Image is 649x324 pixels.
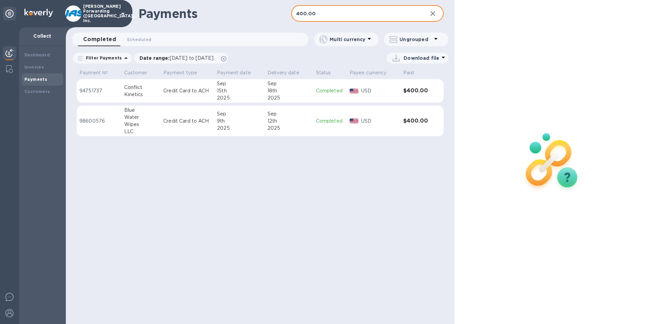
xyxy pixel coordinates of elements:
[79,69,116,76] span: Payment №
[83,35,116,44] span: Completed
[361,118,398,125] p: USD
[217,87,262,94] div: 15th
[163,69,197,76] p: Payment type
[3,7,16,20] div: Unpin categories
[316,118,344,125] p: Completed
[267,87,311,94] div: 18th
[83,4,117,23] p: [PERSON_NAME] Forwarding ([GEOGRAPHIC_DATA]), Inc.
[403,69,414,76] p: Paid
[24,77,47,82] b: Payments
[316,69,340,76] span: Status
[163,87,211,94] p: Credit Card to ACH
[124,107,158,114] div: Blue
[350,69,387,76] p: Payee currency
[404,55,439,61] p: Download file
[267,118,311,125] div: 12th
[316,87,344,94] p: Completed
[124,128,158,135] div: LLC
[217,125,262,132] div: 2025
[267,125,311,132] div: 2025
[267,110,311,118] div: Sep
[24,9,53,17] img: Logo
[163,69,206,76] span: Payment type
[79,69,108,76] p: Payment №
[330,36,365,43] p: Multi currency
[361,87,398,94] p: USD
[124,69,147,76] p: Customer
[217,69,260,76] span: Payment date
[124,121,158,128] div: Wipes
[79,87,119,94] p: 94751737
[350,89,359,93] img: USD
[267,69,308,76] span: Delivery date
[403,88,430,94] h3: $400.00
[217,94,262,102] div: 2025
[267,80,311,87] div: Sep
[24,33,60,39] p: Collect
[138,6,291,21] h1: Payments
[124,91,158,98] div: Kinetics
[134,53,228,64] div: Date range:[DATE] to [DATE]
[217,69,251,76] p: Payment date
[217,80,262,87] div: Sep
[316,69,331,76] p: Status
[350,69,395,76] span: Payee currency
[267,69,299,76] p: Delivery date
[403,69,423,76] span: Paid
[217,110,262,118] div: Sep
[124,69,156,76] span: Customer
[217,118,262,125] div: 9th
[127,36,151,43] span: Scheduled
[400,36,432,43] p: Ungrouped
[24,65,44,70] b: Invoices
[124,114,158,121] div: Water
[24,89,50,94] b: Customers
[170,55,214,61] span: [DATE] to [DATE]
[163,118,211,125] p: Credit Card to ACH
[350,119,359,123] img: USD
[140,55,217,61] p: Date range :
[267,94,311,102] div: 2025
[79,118,119,125] p: 98600576
[83,55,122,61] p: Filter Payments
[24,52,50,57] b: Dashboard
[124,84,158,91] div: Conflict
[403,118,430,124] h3: $400.00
